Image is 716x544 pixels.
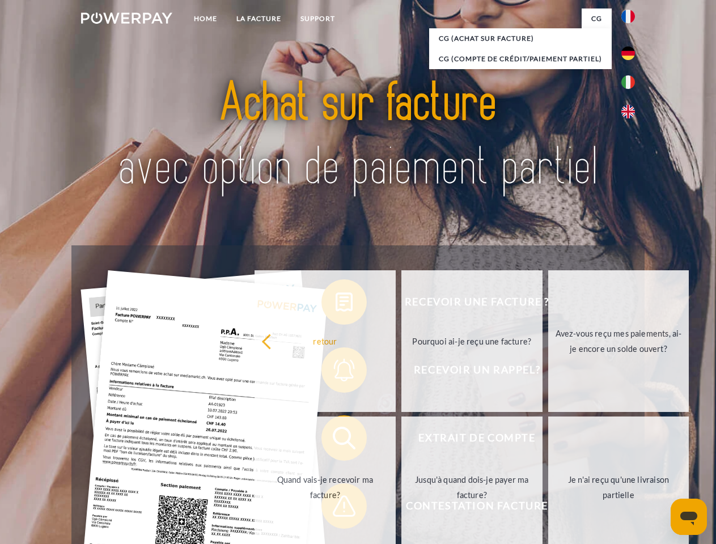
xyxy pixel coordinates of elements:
[621,10,635,23] img: fr
[261,333,389,348] div: retour
[621,46,635,60] img: de
[81,12,172,24] img: logo-powerpay-white.svg
[291,8,345,29] a: Support
[261,472,389,503] div: Quand vais-je recevoir ma facture?
[555,472,683,503] div: Je n'ai reçu qu'une livraison partielle
[184,8,227,29] a: Home
[408,472,536,503] div: Jusqu'à quand dois-je payer ma facture?
[582,8,612,29] a: CG
[671,499,707,535] iframe: Bouton de lancement de la fenêtre de messagerie
[621,75,635,89] img: it
[227,8,291,29] a: LA FACTURE
[555,326,683,356] div: Avez-vous reçu mes paiements, ai-je encore un solde ouvert?
[621,105,635,118] img: en
[408,333,536,348] div: Pourquoi ai-je reçu une facture?
[429,49,612,69] a: CG (Compte de crédit/paiement partiel)
[429,28,612,49] a: CG (achat sur facture)
[108,54,608,217] img: title-powerpay_fr.svg
[548,270,689,412] a: Avez-vous reçu mes paiements, ai-je encore un solde ouvert?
